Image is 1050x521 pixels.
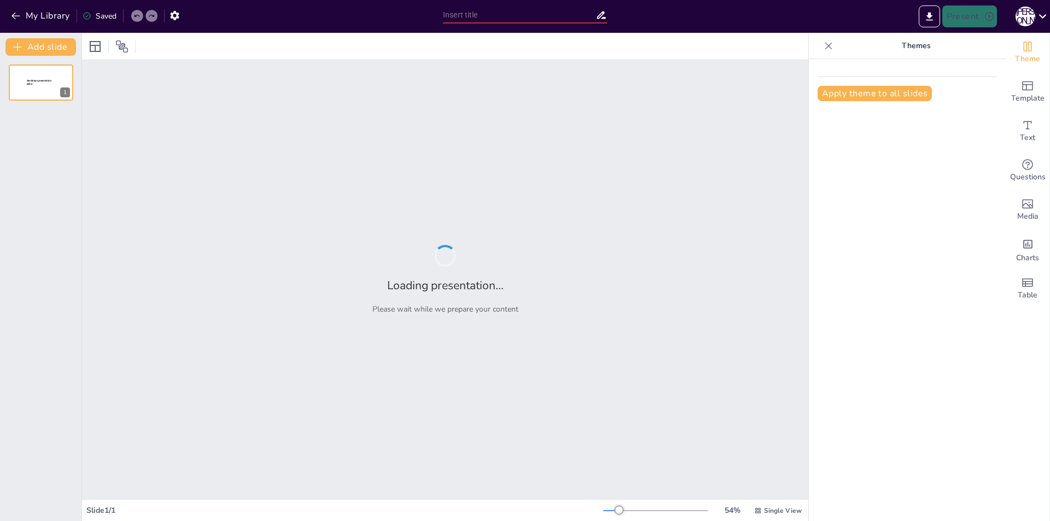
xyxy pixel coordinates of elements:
span: Position [115,40,129,53]
span: Charts [1016,252,1039,264]
div: Slide 1 / 1 [86,505,603,516]
button: Add slide [5,38,76,56]
span: Theme [1015,53,1040,65]
div: Add images, graphics, shapes or video [1006,190,1049,230]
div: Add charts and graphs [1006,230,1049,269]
span: Single View [764,506,802,515]
div: Saved [83,11,116,21]
p: Please wait while we prepare your content [372,304,518,314]
button: My Library [8,7,74,25]
button: Apply theme to all slides [818,86,932,101]
div: 54 % [719,505,745,516]
span: Sendsteps presentation editor [27,79,51,85]
button: Export to PowerPoint [919,5,940,27]
div: Add a table [1006,269,1049,308]
span: Text [1020,132,1035,144]
span: Media [1017,210,1039,223]
div: 1 [60,87,70,97]
span: Table [1018,289,1037,301]
button: П [PERSON_NAME] [1016,5,1035,27]
button: Present [942,5,997,27]
div: Get real-time input from your audience [1006,151,1049,190]
div: Add ready made slides [1006,72,1049,112]
div: Change the overall theme [1006,33,1049,72]
div: Add text boxes [1006,112,1049,151]
p: Themes [837,33,995,59]
div: П [PERSON_NAME] [1016,7,1035,26]
div: Layout [86,38,104,55]
div: 1 [9,65,73,101]
span: Template [1011,92,1045,104]
span: Questions [1010,171,1046,183]
h2: Loading presentation... [387,278,504,293]
input: Insert title [443,7,596,23]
